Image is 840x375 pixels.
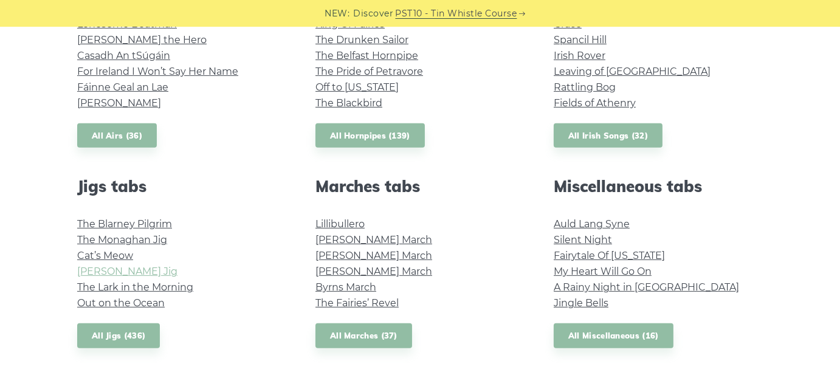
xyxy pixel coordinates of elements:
a: The Fairies’ Revel [315,297,399,309]
h2: Miscellaneous tabs [554,177,763,196]
a: All Marches (37) [315,323,412,348]
a: Silent Night [554,234,612,246]
a: Off to [US_STATE] [315,81,399,93]
h2: Jigs tabs [77,177,286,196]
a: [PERSON_NAME] March [315,266,432,277]
a: The Lark in the Morning [77,281,193,293]
a: [PERSON_NAME] March [315,234,432,246]
a: Spancil Hill [554,34,607,46]
a: Byrns March [315,281,376,293]
a: [PERSON_NAME] March [315,250,432,261]
a: The Drunken Sailor [315,34,408,46]
a: Auld Lang Syne [554,218,630,230]
a: King Of Fairies [315,18,385,30]
a: PST10 - Tin Whistle Course [396,7,517,21]
a: [PERSON_NAME] Jig [77,266,177,277]
a: All Miscellaneous (16) [554,323,673,348]
a: Fields of Athenry [554,97,636,109]
a: Lillibullero [315,218,365,230]
a: Fáinne Geal an Lae [77,81,168,93]
a: Jingle Bells [554,297,608,309]
a: The Belfast Hornpipe [315,50,418,61]
a: All Airs (36) [77,123,157,148]
a: Lonesome Boatman [77,18,177,30]
a: Casadh An tSúgáin [77,50,170,61]
a: [PERSON_NAME] [77,97,161,109]
a: My Heart Will Go On [554,266,652,277]
a: [PERSON_NAME] the Hero [77,34,207,46]
a: The Pride of Petravore [315,66,423,77]
a: All Hornpipes (139) [315,123,425,148]
a: Fairytale Of [US_STATE] [554,250,665,261]
a: Cat’s Meow [77,250,133,261]
a: The Monaghan Jig [77,234,167,246]
h2: Marches tabs [315,177,525,196]
a: All Irish Songs (32) [554,123,663,148]
a: A Rainy Night in [GEOGRAPHIC_DATA] [554,281,739,293]
a: Grace [554,18,582,30]
span: Discover [354,7,394,21]
a: Out on the Ocean [77,297,165,309]
a: The Blarney Pilgrim [77,218,172,230]
a: The Blackbird [315,97,382,109]
a: Irish Rover [554,50,605,61]
a: Leaving of [GEOGRAPHIC_DATA] [554,66,711,77]
span: NEW: [325,7,350,21]
a: Rattling Bog [554,81,616,93]
a: All Jigs (436) [77,323,160,348]
a: For Ireland I Won’t Say Her Name [77,66,238,77]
